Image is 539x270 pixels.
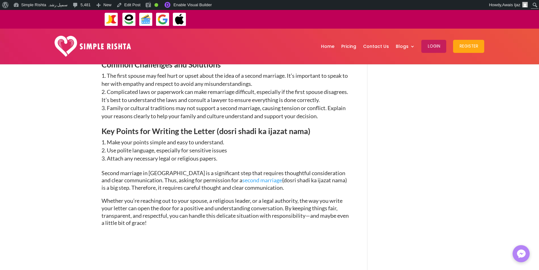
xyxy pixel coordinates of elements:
span: Use polite language, especially for sensitive issues [107,147,227,154]
span: Common Challenges and Solutions [102,60,221,69]
a: Register [453,30,484,63]
button: Register [453,40,484,53]
span: Complicated laws or paperwork can make remarriage difficult, especially if the first spouse disag... [102,88,348,103]
span: Make your points simple and easy to understand. [107,139,224,146]
span: Whether you’re reaching out to your spouse, a religious leader, or a legal authority, the way you... [102,197,349,226]
button: Login [421,40,446,53]
img: Credit Cards [139,12,153,26]
img: JazzCash-icon [104,12,118,26]
img: Messenger [515,248,527,260]
span: Attach any necessary legal or religious papers. [107,155,217,162]
img: GooglePay-icon [156,12,170,26]
img: ApplePay-icon [173,12,187,26]
div: Good [154,3,158,7]
span: Awais Ijaz [502,2,520,7]
img: EasyPaisa-icon [122,12,136,26]
span: The first spouse may feel hurt or upset about the idea of a second marriage. It’s important to sp... [102,72,348,87]
a: Home [321,30,334,63]
span: Second marriage in [GEOGRAPHIC_DATA] is a significant step that requires thoughtful consideration... [102,170,347,191]
a: Blogs [395,30,414,63]
a: Contact Us [363,30,389,63]
a: Login [421,30,446,63]
a: Pricing [341,30,356,63]
span: Family or cultural traditions may not support a second marriage, causing tension or conflict. Exp... [102,105,346,119]
span: Key Points for Writing the Letter (dosri shadi ka ijazat nama) [102,126,310,136]
a: second marriage [242,177,282,184]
